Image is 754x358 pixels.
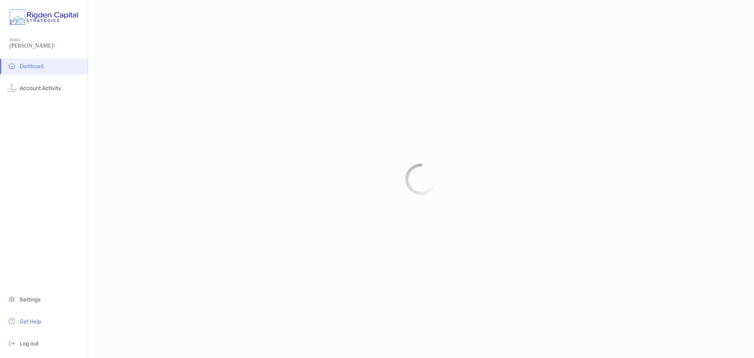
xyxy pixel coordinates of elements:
[7,294,16,304] img: settings icon
[7,316,16,326] img: get-help icon
[20,318,41,325] span: Get Help
[7,83,16,92] img: activity icon
[9,43,83,49] span: [PERSON_NAME]!
[7,338,16,348] img: logout icon
[7,61,16,70] img: household icon
[20,85,61,92] span: Account Activity
[20,296,40,303] span: Settings
[20,340,38,347] span: Log out
[9,3,78,31] img: Zoe Logo
[20,63,44,69] span: Dashboard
